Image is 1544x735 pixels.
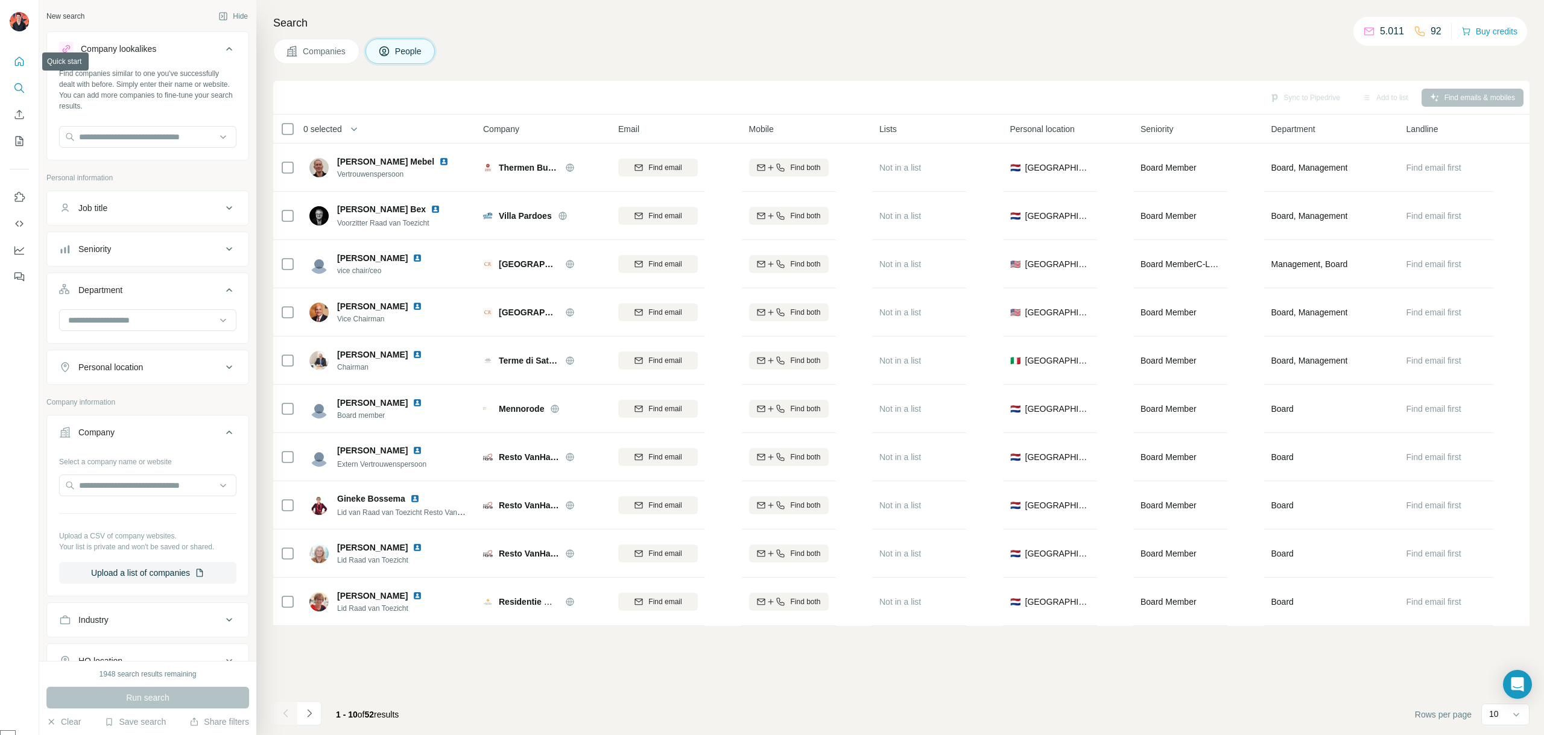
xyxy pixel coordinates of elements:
span: 52 [365,710,375,719]
span: Mobile [749,123,774,135]
span: Board [1271,451,1294,463]
button: Job title [47,194,248,222]
span: Board [1271,403,1294,415]
span: Not in a list [879,500,921,510]
span: 🇳🇱 [1010,210,1020,222]
img: Logo of Terme di Saturnia [483,356,493,365]
span: Board, Management [1271,162,1348,174]
span: Find both [790,452,820,462]
span: Board Member [1141,308,1197,317]
span: Personal location [1010,123,1075,135]
div: Open Intercom Messenger [1503,670,1532,699]
p: 10 [1489,708,1499,720]
span: Find email first [1406,404,1461,414]
span: Lid van Raad van Toezicht Resto VanHarte [337,507,475,517]
span: Gineke Bossema [337,493,405,505]
span: Residentie Molenwijck [499,597,589,607]
img: LinkedIn logo [413,591,422,601]
span: Find email [648,403,682,414]
button: Find both [749,255,829,273]
span: Find email first [1406,356,1461,365]
span: Board member [337,410,437,421]
button: Feedback [10,266,29,288]
span: 🇮🇹 [1010,355,1020,367]
p: Your list is private and won't be saved or shared. [59,541,236,552]
button: Find both [749,207,829,225]
img: LinkedIn logo [413,543,422,552]
span: [GEOGRAPHIC_DATA] [1025,547,1090,560]
span: Department [1271,123,1315,135]
button: Upload a list of companies [59,562,236,584]
button: Share filters [189,716,249,728]
span: [PERSON_NAME] [337,444,408,456]
span: Board Member [1141,211,1197,221]
button: Find both [749,544,829,563]
span: [PERSON_NAME] [337,590,408,602]
button: Seniority [47,235,248,263]
div: HQ location [78,655,122,667]
button: Search [10,77,29,99]
span: [PERSON_NAME] [337,300,408,312]
button: Company [47,418,248,452]
span: Terme di Saturnia [499,355,559,367]
span: [PERSON_NAME] [337,397,408,409]
div: 1948 search results remaining [100,669,197,680]
img: LinkedIn logo [439,157,449,166]
button: Find email [618,448,698,466]
span: Board Member C-Level [1141,259,1226,269]
span: Find both [790,162,820,173]
button: Find email [618,303,698,321]
span: 🇳🇱 [1010,403,1020,415]
span: 0 selected [303,123,342,135]
button: Find email [618,496,698,514]
button: Find both [749,400,829,418]
span: Not in a list [879,308,921,317]
span: Board, Management [1271,210,1348,222]
span: Find both [790,596,820,607]
button: Use Surfe on LinkedIn [10,186,29,208]
span: Voorzitter Raad van Toezicht [337,219,429,227]
span: Board Member [1141,452,1197,462]
span: Lid Raad van Toezicht [337,603,437,614]
span: Find email [648,548,682,559]
img: Avatar [309,592,329,611]
span: Board, Management [1271,306,1348,318]
span: Board [1271,547,1294,560]
button: Find both [749,448,829,466]
button: Industry [47,605,248,634]
span: Board Member [1141,163,1197,172]
button: Find email [618,400,698,418]
button: Department [47,276,248,309]
img: Avatar [309,206,329,226]
span: 1 - 10 [336,710,358,719]
span: Find email [648,596,682,607]
button: My lists [10,130,29,152]
button: Find email [618,255,698,273]
span: Chairman [337,362,437,373]
span: [GEOGRAPHIC_DATA] [1025,355,1090,367]
button: Save search [104,716,166,728]
span: Not in a list [879,211,921,221]
span: [GEOGRAPHIC_DATA] [1025,596,1090,608]
span: results [336,710,399,719]
button: Find both [749,159,829,177]
span: Board Member [1141,356,1197,365]
button: Find email [618,352,698,370]
button: Personal location [47,353,248,382]
span: Not in a list [879,549,921,558]
span: Lists [879,123,897,135]
img: Logo of Villa Pardoes [483,211,493,221]
span: Extern Vertrouwenspersoon [337,460,426,468]
span: Find email first [1406,308,1461,317]
span: 🇳🇱 [1010,162,1020,174]
span: Management, Board [1271,258,1348,270]
span: of [358,710,365,719]
span: [GEOGRAPHIC_DATA] [1025,162,1090,174]
button: Find both [749,303,829,321]
span: Find both [790,259,820,270]
span: Landline [1406,123,1438,135]
span: Find email [648,355,682,366]
span: Find email first [1406,259,1461,269]
img: Logo of Canyon Ranch [483,308,493,317]
button: Clear [46,716,81,728]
